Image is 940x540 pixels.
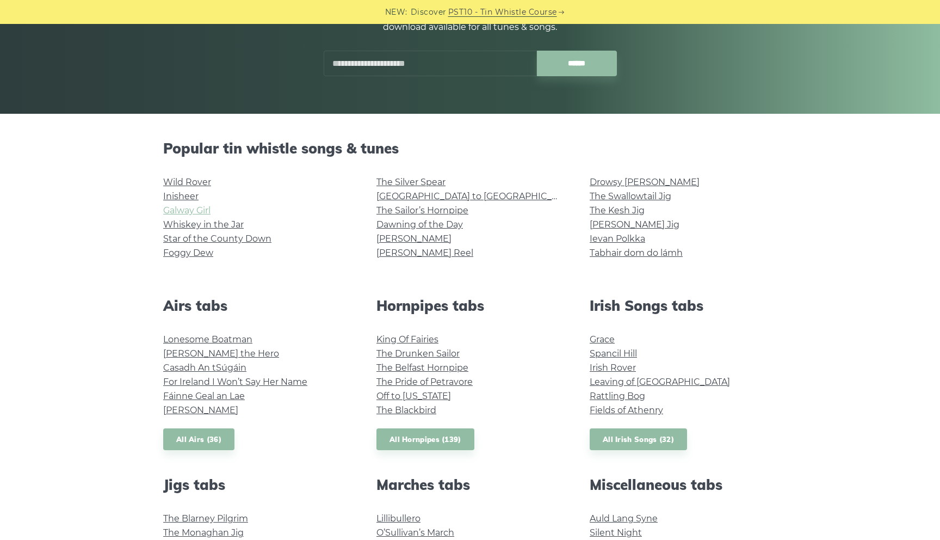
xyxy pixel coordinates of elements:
span: NEW: [385,6,407,19]
a: King Of Fairies [376,334,438,345]
a: Leaving of [GEOGRAPHIC_DATA] [590,377,730,387]
a: Grace [590,334,615,345]
a: Tabhair dom do lámh [590,248,683,258]
a: Irish Rover [590,363,636,373]
a: Off to [US_STATE] [376,391,451,401]
a: The Kesh Jig [590,205,645,216]
a: All Hornpipes (139) [376,428,474,451]
a: [PERSON_NAME] Reel [376,248,473,258]
span: Discover [411,6,447,19]
a: The Sailor’s Hornpipe [376,205,468,216]
h2: Airs tabs [163,297,350,314]
a: Fáinne Geal an Lae [163,391,245,401]
h2: Popular tin whistle songs & tunes [163,140,777,157]
a: Dawning of the Day [376,219,463,230]
a: Galway Girl [163,205,211,216]
a: Wild Rover [163,177,211,187]
a: The Drunken Sailor [376,348,460,359]
a: O’Sullivan’s March [376,527,454,538]
a: The Blackbird [376,405,436,415]
a: [PERSON_NAME] the Hero [163,348,279,359]
a: Whiskey in the Jar [163,219,244,230]
a: For Ireland I Won’t Say Her Name [163,377,307,387]
h2: Jigs tabs [163,476,350,493]
h2: Irish Songs tabs [590,297,777,314]
h2: Hornpipes tabs [376,297,564,314]
a: Inisheer [163,191,199,201]
a: All Irish Songs (32) [590,428,687,451]
a: Ievan Polkka [590,234,645,244]
h2: Miscellaneous tabs [590,476,777,493]
a: The Monaghan Jig [163,527,244,538]
a: [GEOGRAPHIC_DATA] to [GEOGRAPHIC_DATA] [376,191,577,201]
a: Lonesome Boatman [163,334,252,345]
a: PST10 - Tin Whistle Course [448,6,557,19]
a: [PERSON_NAME] [163,405,238,415]
a: Auld Lang Syne [590,513,658,524]
h2: Marches tabs [376,476,564,493]
a: All Airs (36) [163,428,234,451]
a: Casadh An tSúgáin [163,363,246,373]
a: Drowsy [PERSON_NAME] [590,177,700,187]
a: Fields of Athenry [590,405,663,415]
a: Lillibullero [376,513,420,524]
a: The Pride of Petravore [376,377,473,387]
a: [PERSON_NAME] Jig [590,219,679,230]
a: [PERSON_NAME] [376,234,452,244]
a: The Silver Spear [376,177,446,187]
a: Foggy Dew [163,248,213,258]
a: Rattling Bog [590,391,645,401]
a: Silent Night [590,527,642,538]
a: The Belfast Hornpipe [376,363,468,373]
a: Spancil Hill [590,348,637,359]
a: Star of the County Down [163,234,271,244]
a: The Blarney Pilgrim [163,513,248,524]
a: The Swallowtail Jig [590,191,671,201]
